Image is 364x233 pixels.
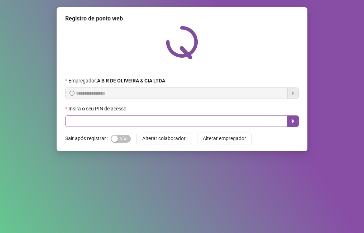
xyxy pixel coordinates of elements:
[65,133,111,144] label: Sair após registrar
[70,91,75,96] span: info-circle
[97,78,165,84] strong: A B R DE OLIVEIRA & CIA LTDA
[136,133,191,144] button: Alterar colaborador
[65,14,299,23] div: Registro de ponto web
[65,105,131,113] label: Insira o seu PIN de acesso
[142,134,186,142] span: Alterar colaborador
[203,134,246,142] span: Alterar empregador
[290,118,296,124] span: caret-right
[166,26,198,59] img: QRPoint
[197,133,252,144] button: Alterar empregador
[68,77,165,85] span: Empregador :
